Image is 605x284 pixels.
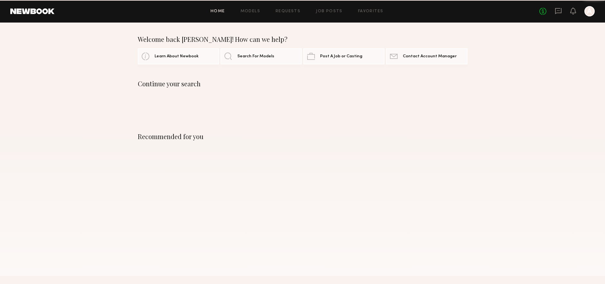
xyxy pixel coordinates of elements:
span: Contact Account Manager [403,54,457,59]
a: Favorites [358,9,383,14]
a: Requests [276,9,300,14]
div: Welcome back [PERSON_NAME]! How can we help? [138,35,468,43]
span: Learn About Newbook [155,54,199,59]
a: Job Posts [316,9,343,14]
span: Post A Job or Casting [320,54,362,59]
a: Learn About Newbook [138,48,219,64]
div: Continue your search [138,80,468,88]
a: Models [241,9,260,14]
a: Post A Job or Casting [303,48,384,64]
a: Search For Models [221,48,302,64]
a: A [584,6,595,16]
a: Contact Account Manager [386,48,467,64]
span: Search For Models [237,54,274,59]
div: Recommended for you [138,133,468,140]
a: Home [211,9,225,14]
